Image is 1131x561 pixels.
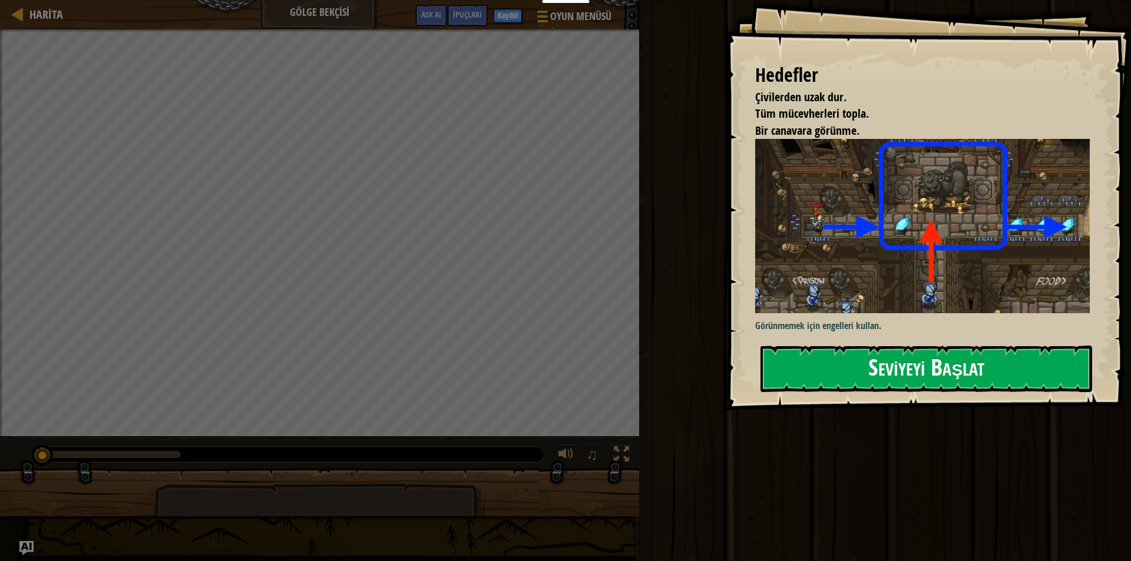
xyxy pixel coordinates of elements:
span: Harita [29,6,63,22]
button: Oyun Menüsü [528,5,619,32]
span: İpuçları [453,9,482,20]
button: Kaydol [494,9,522,23]
button: Seviyeyi Başlat [760,346,1092,392]
span: Ask AI [421,9,441,20]
button: ♫ [584,444,604,468]
button: Sesi ayarla [554,444,578,468]
li: Tüm mücevherleri topla. [740,105,1087,122]
span: Bir canavara görünme. [755,122,859,138]
p: Görünmemek için engelleri kullan. [755,319,1099,333]
span: Oyun Menüsü [550,9,611,24]
a: Harita [24,6,63,22]
button: Tam ekran değiştir [610,444,633,468]
li: Bir canavara görünme. [740,122,1087,140]
li: Çivilerden uzak dur. [740,89,1087,106]
span: Tüm mücevherleri topla. [755,105,869,121]
span: ♫ [586,446,598,463]
button: Ask AI [415,5,447,26]
div: Hedefler [755,62,1090,89]
span: Çivilerden uzak dur. [755,89,846,105]
button: Ask AI [19,541,34,555]
img: Gölge Bekçisi [755,139,1099,313]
